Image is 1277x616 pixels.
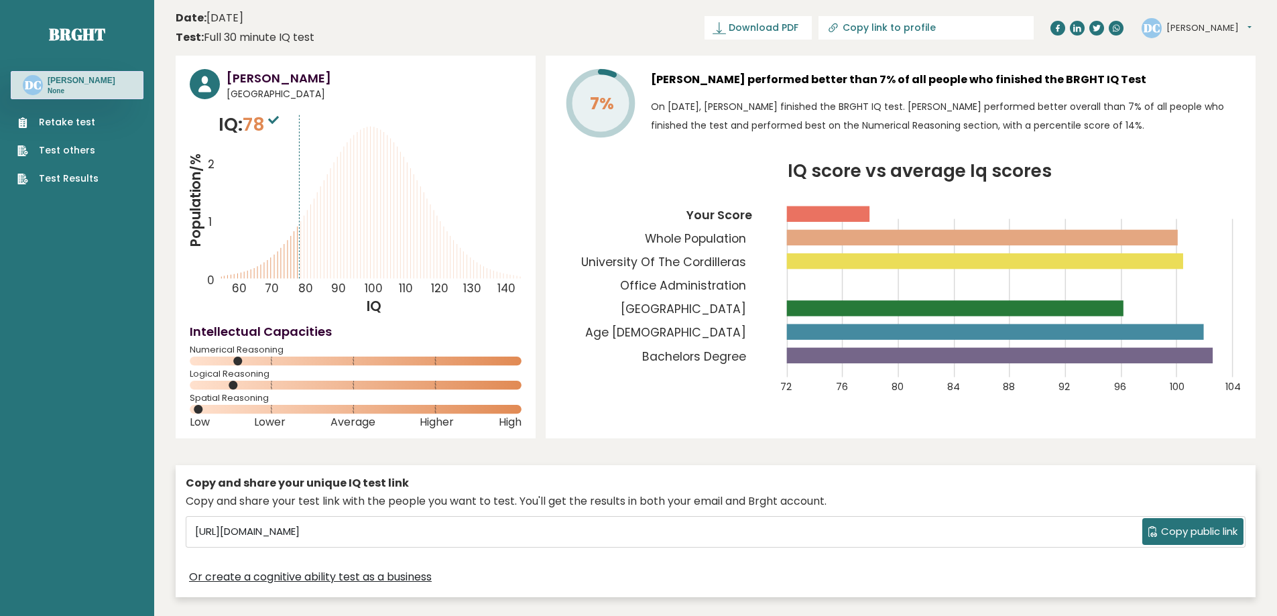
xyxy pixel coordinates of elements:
[330,420,375,425] span: Average
[836,380,848,393] tspan: 76
[17,143,99,158] a: Test others
[497,280,515,296] tspan: 140
[208,157,215,173] tspan: 2
[254,420,286,425] span: Lower
[298,280,313,296] tspan: 80
[176,29,314,46] div: Full 30 minute IQ test
[17,115,99,129] a: Retake test
[399,280,413,296] tspan: 110
[645,231,746,247] tspan: Whole Population
[176,29,204,45] b: Test:
[620,278,746,294] tspan: Office Administration
[1059,380,1071,393] tspan: 92
[420,420,454,425] span: Higher
[365,280,383,296] tspan: 100
[686,207,752,223] tspan: Your Score
[186,493,1245,509] div: Copy and share your test link with the people you want to test. You'll get the results in both yo...
[1166,21,1252,35] button: [PERSON_NAME]
[190,395,522,401] span: Spatial Reasoning
[227,87,522,101] span: [GEOGRAPHIC_DATA]
[232,280,247,296] tspan: 60
[651,97,1241,135] p: On [DATE], [PERSON_NAME] finished the BRGHT IQ test. [PERSON_NAME] performed better overall than ...
[642,349,746,365] tspan: Bachelors Degree
[186,475,1245,491] div: Copy and share your unique IQ test link
[788,158,1052,183] tspan: IQ score vs average Iq scores
[17,172,99,186] a: Test Results
[176,10,206,25] b: Date:
[208,214,212,230] tspan: 1
[190,420,210,425] span: Low
[585,325,746,341] tspan: Age [DEMOGRAPHIC_DATA]
[48,86,115,96] p: None
[892,380,904,393] tspan: 80
[25,77,42,93] text: DC
[190,322,522,341] h4: Intellectual Capacities
[176,10,243,26] time: [DATE]
[729,21,798,35] span: Download PDF
[265,280,279,296] tspan: 70
[590,92,614,115] tspan: 7%
[621,302,746,318] tspan: [GEOGRAPHIC_DATA]
[780,380,792,393] tspan: 72
[207,272,215,288] tspan: 0
[190,371,522,377] span: Logical Reasoning
[48,75,115,86] h3: [PERSON_NAME]
[1142,518,1243,545] button: Copy public link
[581,254,746,270] tspan: University Of The Cordilleras
[947,380,960,393] tspan: 84
[1004,380,1016,393] tspan: 88
[331,280,346,296] tspan: 90
[431,280,448,296] tspan: 120
[227,69,522,87] h3: [PERSON_NAME]
[243,112,282,137] span: 78
[705,16,812,40] a: Download PDF
[367,297,382,316] tspan: IQ
[219,111,282,138] p: IQ:
[1170,380,1185,393] tspan: 100
[186,153,205,247] tspan: Population/%
[1144,19,1160,35] text: DC
[1115,380,1127,393] tspan: 96
[49,23,105,45] a: Brght
[189,569,432,585] a: Or create a cognitive ability test as a business
[1226,380,1241,393] tspan: 104
[464,280,482,296] tspan: 130
[1161,524,1237,540] span: Copy public link
[651,69,1241,90] h3: [PERSON_NAME] performed better than 7% of all people who finished the BRGHT IQ Test
[499,420,522,425] span: High
[190,347,522,353] span: Numerical Reasoning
